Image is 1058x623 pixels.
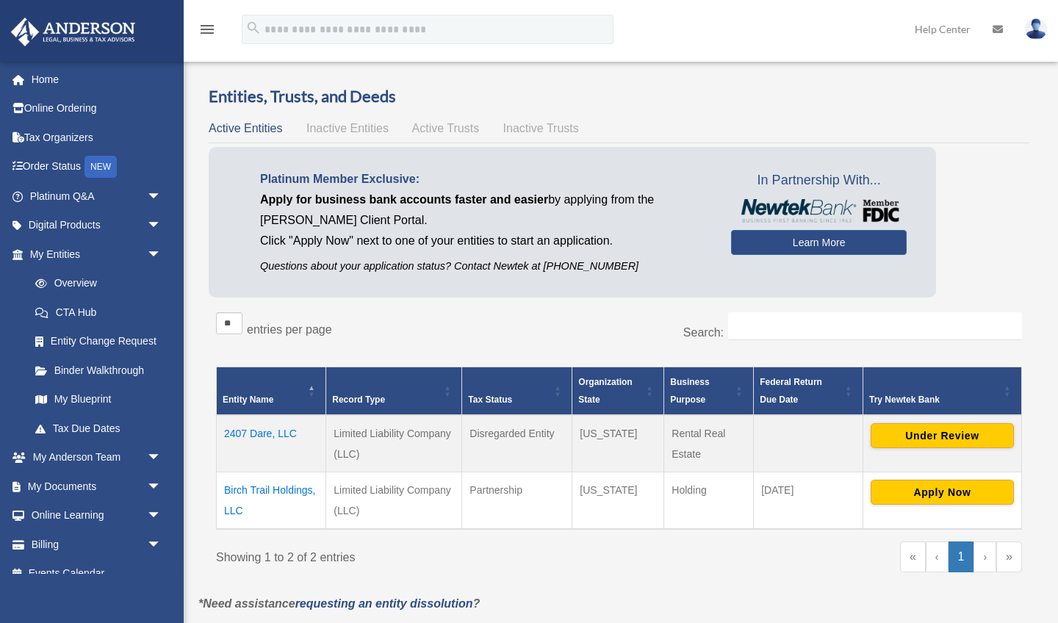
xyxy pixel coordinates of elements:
[326,415,462,472] td: Limited Liability Company (LLC)
[260,257,709,276] p: Questions about your application status? Contact Newtek at [PHONE_NUMBER]
[731,230,907,255] a: Learn More
[10,472,184,501] a: My Documentsarrow_drop_down
[245,20,262,36] i: search
[578,377,632,405] span: Organization State
[10,211,184,240] a: Digital Productsarrow_drop_down
[572,472,664,529] td: [US_STATE]
[1025,18,1047,40] img: User Pic
[738,199,899,223] img: NewtekBankLogoSM.png
[147,240,176,270] span: arrow_drop_down
[10,65,184,94] a: Home
[198,26,216,38] a: menu
[21,414,176,443] a: Tax Due Dates
[217,415,326,472] td: 2407 Dare, LLC
[664,415,754,472] td: Rental Real Estate
[503,122,579,134] span: Inactive Trusts
[683,326,724,339] label: Search:
[869,391,999,408] div: Try Newtek Bank
[10,94,184,123] a: Online Ordering
[21,327,176,356] a: Entity Change Request
[217,367,326,415] th: Entity Name: Activate to invert sorting
[670,377,709,405] span: Business Purpose
[949,541,974,572] a: 1
[260,190,709,231] p: by applying from the [PERSON_NAME] Client Portal.
[10,559,184,588] a: Events Calendar
[147,530,176,560] span: arrow_drop_down
[462,415,572,472] td: Disregarded Entity
[10,181,184,211] a: Platinum Q&Aarrow_drop_down
[900,541,926,572] a: First
[468,395,512,405] span: Tax Status
[871,423,1014,448] button: Under Review
[147,443,176,473] span: arrow_drop_down
[216,541,608,568] div: Showing 1 to 2 of 2 entries
[572,367,664,415] th: Organization State: Activate to sort
[198,21,216,38] i: menu
[306,122,389,134] span: Inactive Entities
[412,122,480,134] span: Active Trusts
[10,501,184,530] a: Online Learningarrow_drop_down
[10,443,184,472] a: My Anderson Teamarrow_drop_down
[10,152,184,182] a: Order StatusNEW
[209,122,282,134] span: Active Entities
[7,18,140,46] img: Anderson Advisors Platinum Portal
[974,541,996,572] a: Next
[198,597,480,610] em: *Need assistance ?
[247,323,332,336] label: entries per page
[871,480,1014,505] button: Apply Now
[326,472,462,529] td: Limited Liability Company (LLC)
[21,385,176,414] a: My Blueprint
[863,367,1021,415] th: Try Newtek Bank : Activate to sort
[147,181,176,212] span: arrow_drop_down
[147,211,176,241] span: arrow_drop_down
[926,541,949,572] a: Previous
[217,472,326,529] td: Birch Trail Holdings, LLC
[664,367,754,415] th: Business Purpose: Activate to sort
[462,472,572,529] td: Partnership
[21,269,169,298] a: Overview
[996,541,1022,572] a: Last
[223,395,273,405] span: Entity Name
[147,501,176,531] span: arrow_drop_down
[754,472,863,529] td: [DATE]
[572,415,664,472] td: [US_STATE]
[332,395,385,405] span: Record Type
[664,472,754,529] td: Holding
[209,85,1029,108] h3: Entities, Trusts, and Deeds
[462,367,572,415] th: Tax Status: Activate to sort
[326,367,462,415] th: Record Type: Activate to sort
[760,377,822,405] span: Federal Return Due Date
[754,367,863,415] th: Federal Return Due Date: Activate to sort
[731,169,907,192] span: In Partnership With...
[260,231,709,251] p: Click "Apply Now" next to one of your entities to start an application.
[84,156,117,178] div: NEW
[260,169,709,190] p: Platinum Member Exclusive:
[260,193,548,206] span: Apply for business bank accounts faster and easier
[295,597,473,610] a: requesting an entity dissolution
[10,123,184,152] a: Tax Organizers
[147,472,176,502] span: arrow_drop_down
[21,356,176,385] a: Binder Walkthrough
[10,530,184,559] a: Billingarrow_drop_down
[10,240,176,269] a: My Entitiesarrow_drop_down
[21,298,176,327] a: CTA Hub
